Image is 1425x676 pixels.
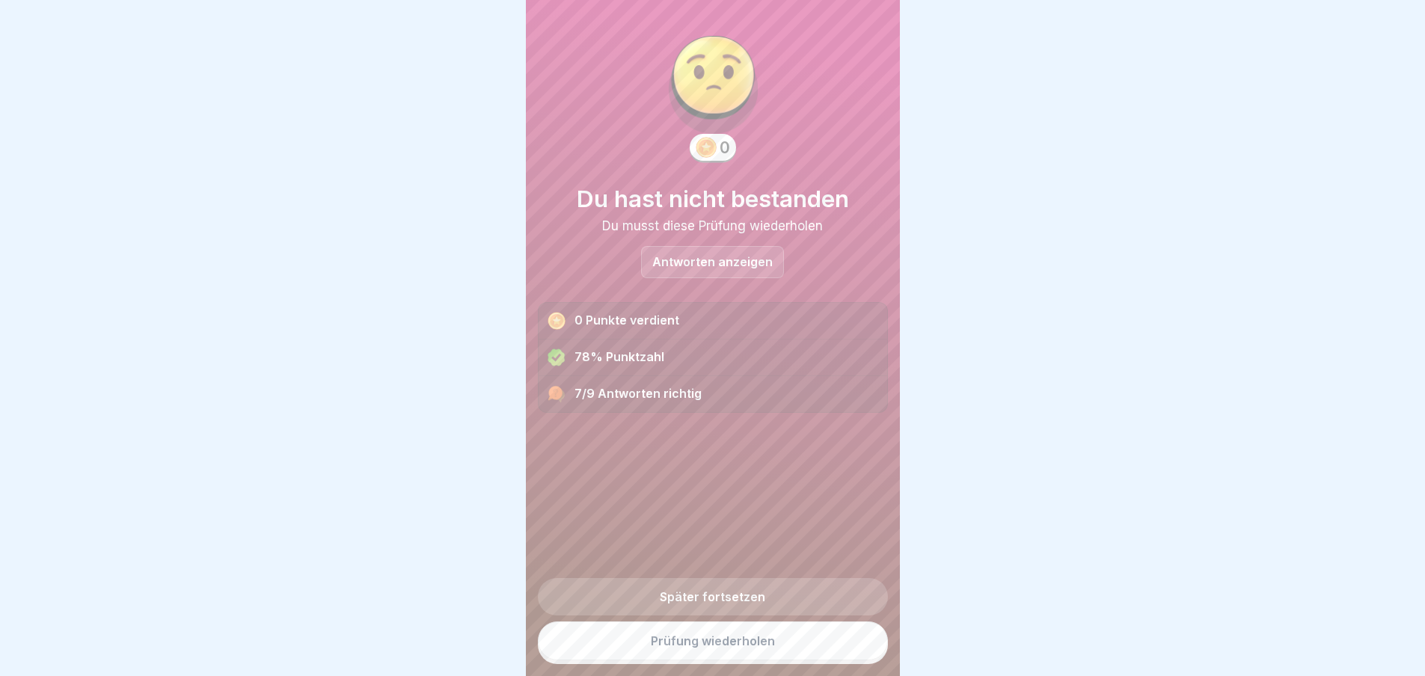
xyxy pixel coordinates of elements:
[538,218,888,233] div: Du musst diese Prüfung wiederholen
[538,578,888,615] a: Später fortsetzen
[652,256,773,268] p: Antworten anzeigen
[538,621,888,660] a: Prüfung wiederholen
[539,339,887,376] div: 78% Punktzahl
[538,185,888,212] h1: Du hast nicht bestanden
[720,138,730,157] div: 0
[539,303,887,339] div: 0 Punkte verdient
[539,376,887,412] div: 7/9 Antworten richtig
